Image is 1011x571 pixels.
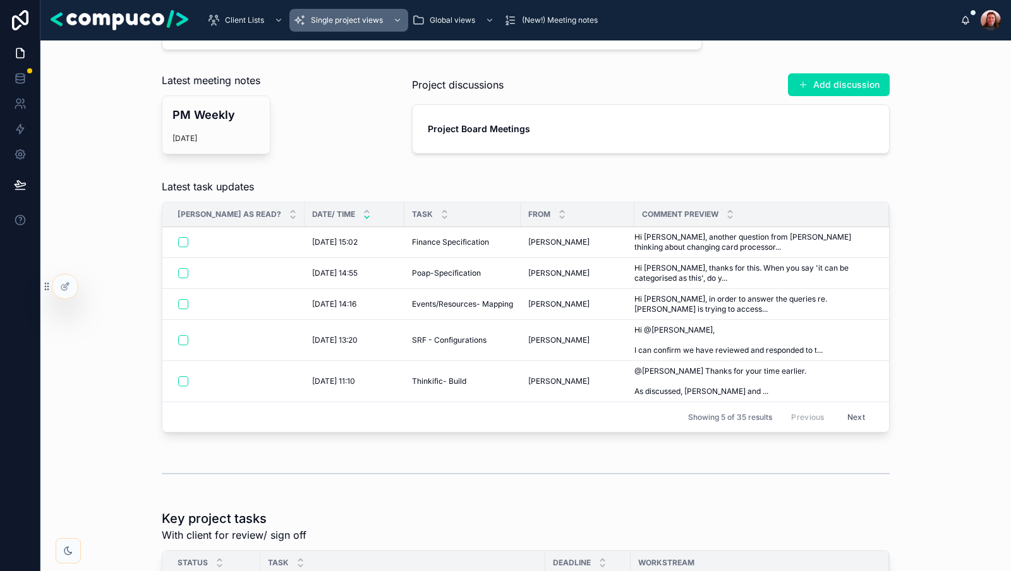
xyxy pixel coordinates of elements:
button: Add discussion [788,73,890,96]
span: Date/ time [312,209,355,219]
span: Showing 5 of 35 results [688,412,772,422]
a: Events/Resources- Mapping [412,299,513,309]
span: Latest task updates [162,179,254,194]
a: Thinkific- Build [412,376,513,386]
span: Single project views [311,15,383,25]
span: [DATE] 11:10 [312,376,355,386]
span: SRF - Configurations [412,335,487,345]
a: Single project views [289,9,408,32]
a: Project Board Meetings [413,105,889,153]
img: App logo [51,10,188,30]
a: [PERSON_NAME] [528,237,627,247]
span: [PERSON_NAME] [528,376,590,386]
span: Thinkific- Build [412,376,466,386]
a: SRF - Configurations [412,335,513,345]
a: [DATE] 11:10 [312,376,397,386]
a: (New!) Meeting notes [500,9,607,32]
span: Global views [430,15,475,25]
strong: Project Board Meetings [428,123,530,134]
span: Comment preview [642,209,718,219]
p: [DATE] [173,133,197,144]
span: Deadline [553,558,591,568]
a: [PERSON_NAME] [528,268,627,278]
h4: PM Weekly [173,106,260,123]
a: Poap-Specification [412,268,513,278]
span: [PERSON_NAME] [528,237,590,247]
h1: Key project tasks [162,510,306,527]
a: @[PERSON_NAME] Thanks for your time earlier. As discussed, [PERSON_NAME] and ... [634,366,874,396]
span: Poap-Specification [412,268,481,278]
span: [DATE] 14:55 [312,268,358,278]
span: From [528,209,550,219]
span: Client Lists [225,15,264,25]
button: Next [838,407,874,427]
span: [PERSON_NAME] as read? [178,209,281,219]
span: [DATE] 14:16 [312,299,356,309]
span: [PERSON_NAME] [528,335,590,345]
a: Finance Specification [412,237,513,247]
a: Client Lists [203,9,289,32]
span: Status [178,558,208,568]
span: Project discussions [412,77,504,92]
a: [DATE] 14:55 [312,268,397,278]
div: scrollable content [198,6,960,34]
a: [PERSON_NAME] [528,376,627,386]
span: (New!) Meeting notes [522,15,598,25]
a: [PERSON_NAME] [528,299,627,309]
span: With client for review/ sign off [162,527,306,543]
a: PM Weekly[DATE] [162,95,270,154]
a: [PERSON_NAME] [528,335,627,345]
a: Global views [408,9,500,32]
span: [PERSON_NAME] [528,299,590,309]
span: Task [412,209,433,219]
span: [DATE] 13:20 [312,335,358,345]
a: [DATE] 15:02 [312,237,397,247]
span: [PERSON_NAME] [528,268,590,278]
a: Hi @[PERSON_NAME], I can confirm we have reviewed and responded to t... [634,325,874,355]
span: Workstream [638,558,694,568]
span: Latest meeting notes [162,73,260,88]
a: [DATE] 13:20 [312,335,397,345]
a: Hi [PERSON_NAME], thanks for this. When you say 'it can be categorised as this', do y... [634,263,874,283]
a: [DATE] 14:16 [312,299,397,309]
span: Task [268,558,289,568]
a: Hi [PERSON_NAME], another question from [PERSON_NAME] thinking about changing card processor... [634,232,874,252]
span: Finance Specification [412,237,489,247]
span: [DATE] 15:02 [312,237,358,247]
a: Hi [PERSON_NAME], in order to answer the queries re. [PERSON_NAME] is trying to access... [634,294,874,314]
